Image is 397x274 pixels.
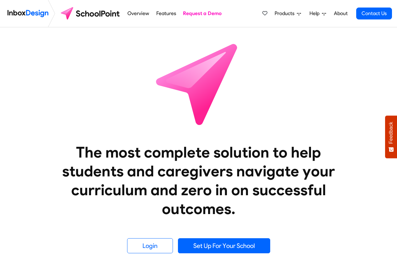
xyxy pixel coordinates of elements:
[272,7,303,20] a: Products
[332,7,349,20] a: About
[309,10,322,17] span: Help
[58,6,124,21] img: schoolpoint logo
[178,238,270,253] a: Set Up For Your School
[154,7,178,20] a: Features
[356,8,392,19] a: Contact Us
[307,7,329,20] a: Help
[388,122,394,144] span: Feedback
[181,7,223,20] a: Request a Demo
[385,116,397,158] button: Feedback - Show survey
[275,10,297,17] span: Products
[126,7,151,20] a: Overview
[50,143,348,218] heading: The most complete solution to help students and caregivers navigate your curriculum and zero in o...
[142,27,255,140] img: icon_schoolpoint.svg
[127,238,173,253] a: Login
